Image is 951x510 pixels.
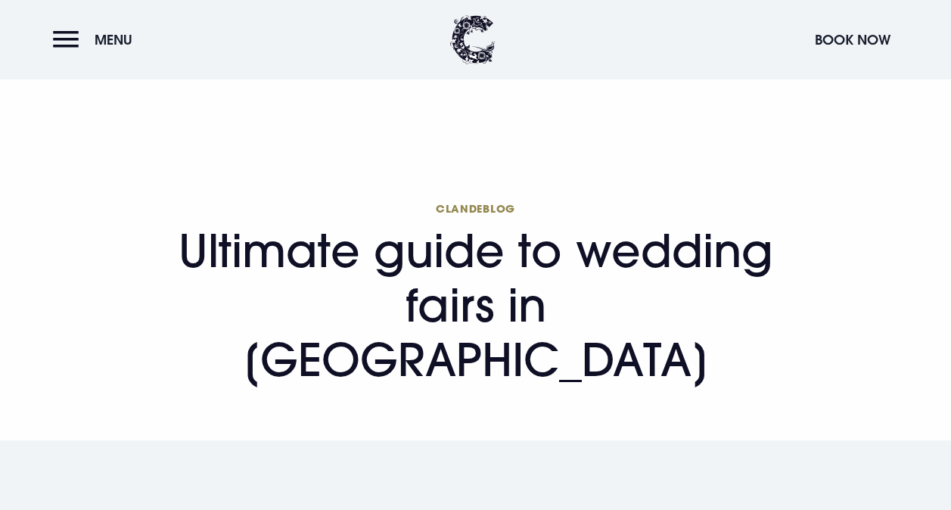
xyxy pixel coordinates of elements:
span: Clandeblog [174,201,778,216]
h1: Ultimate guide to wedding fairs in [GEOGRAPHIC_DATA] [174,201,778,387]
button: Menu [53,23,140,56]
button: Book Now [807,23,898,56]
span: Menu [95,31,132,48]
img: Clandeboye Lodge [450,15,496,64]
